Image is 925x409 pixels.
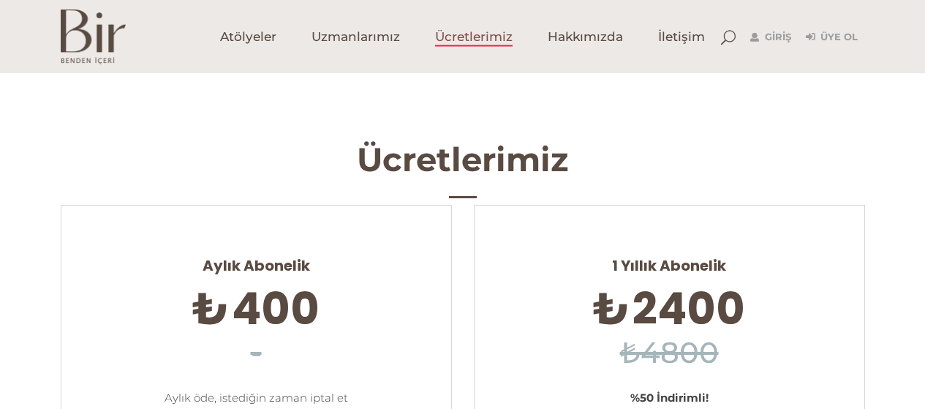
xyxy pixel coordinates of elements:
span: Ücretlerimiz [435,29,513,45]
span: ₺ [192,278,229,339]
span: Aylık Abonelik [83,244,429,275]
span: Uzmanlarımız [312,29,400,45]
span: İletişim [658,29,705,45]
a: Üye Ol [806,29,858,46]
span: 400 [232,278,320,339]
a: Giriş [750,29,791,46]
span: ₺ [593,278,630,339]
h6: - [83,331,429,375]
span: 1 Yıllık Abonelik [497,244,842,275]
h6: ₺4800 [497,331,842,375]
span: 2400 [633,278,745,339]
span: Atölyeler [220,29,276,45]
span: Hakkımızda [548,29,623,45]
strong: %50 İndirimli! [630,391,709,405]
